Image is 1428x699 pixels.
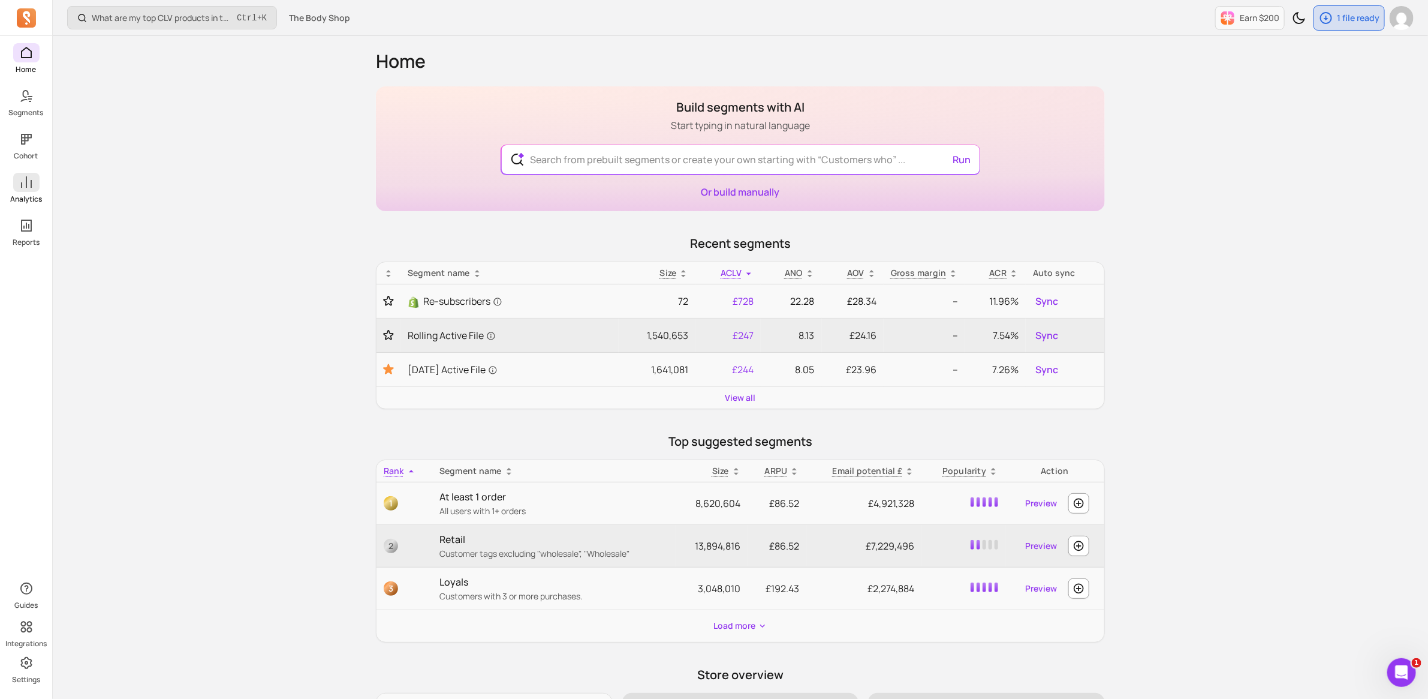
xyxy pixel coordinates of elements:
[721,267,742,278] span: ACLV
[1240,12,1279,24] p: Earn $200
[701,185,780,199] a: Or build manually
[891,362,959,377] p: --
[768,294,815,308] p: 22.28
[439,465,669,477] div: Segment name
[1021,535,1062,557] a: Preview
[698,582,741,595] span: 3,048,010
[408,362,498,377] span: [DATE] Active File
[13,577,40,613] button: Guides
[1033,326,1061,345] button: Sync
[282,7,357,29] button: The Body Shop
[709,615,772,637] button: Load more
[1390,6,1414,30] img: avatar
[67,6,277,29] button: What are my top CLV products in the last 90 days?Ctrl+K
[769,539,799,553] span: £86.52
[1337,12,1379,24] p: 1 file ready
[237,12,257,24] kbd: Ctrl
[725,392,756,404] a: View all
[439,575,669,589] p: Loyals
[703,328,754,343] p: £247
[626,294,688,308] p: 72
[289,12,350,24] span: The Body Shop
[1313,5,1385,31] button: 1 file ready
[626,362,688,377] p: 1,641,081
[768,328,815,343] p: 8.13
[829,328,876,343] p: £24.16
[696,497,741,510] span: 8,620,604
[703,362,754,377] p: £244
[439,490,669,504] p: At least 1 order
[439,590,669,602] p: Customers with 3 or more purchases.
[16,65,37,74] p: Home
[891,294,959,308] p: --
[376,235,1105,252] p: Recent segments
[703,294,754,308] p: £728
[866,539,914,553] span: £7,229,496
[829,362,876,377] p: £23.96
[972,294,1019,308] p: 11.96%
[766,582,799,595] span: £192.43
[1215,6,1285,30] button: Earn $200
[376,667,1105,683] p: Store overview
[1033,360,1061,379] button: Sync
[408,362,611,377] a: [DATE] Active File
[237,11,267,24] span: +
[868,497,914,510] span: £4,921,328
[92,12,232,24] p: What are my top CLV products in the last 90 days?
[1035,362,1058,377] span: Sync
[9,108,44,118] p: Segments
[384,329,393,341] button: Toggle favorite
[384,581,398,596] span: 3
[867,582,914,595] span: £2,274,884
[891,267,947,279] p: Gross margin
[12,675,40,685] p: Settings
[423,294,502,308] span: Re-subscribers
[1035,328,1058,343] span: Sync
[384,465,404,476] span: Rank
[972,362,1019,377] p: 7.26%
[768,362,815,377] p: 8.05
[1035,294,1058,308] span: Sync
[384,362,393,377] button: Toggle favorite
[891,328,959,343] p: --
[376,433,1105,450] p: Top suggested segments
[439,532,669,547] p: Retail
[695,539,741,553] span: 13,894,816
[712,465,729,476] span: Size
[1021,578,1062,599] a: Preview
[769,497,799,510] span: £86.52
[660,267,677,278] span: Size
[1387,658,1416,687] iframe: Intercom live chat
[847,267,864,279] p: AOV
[1033,267,1097,279] div: Auto sync
[262,13,267,23] kbd: K
[521,145,960,174] input: Search from prebuilt segments or create your own starting with “Customers who” ...
[833,465,903,477] p: Email potential £
[14,151,38,161] p: Cohort
[376,50,1105,72] h1: Home
[5,639,47,649] p: Integrations
[626,328,688,343] p: 1,540,653
[1013,465,1097,477] div: Action
[439,505,669,517] p: All users with 1+ orders
[1412,658,1421,668] span: 1
[384,295,393,307] button: Toggle favorite
[948,148,975,172] button: Run
[408,267,611,279] div: Segment name
[408,296,420,308] img: Shopify
[785,267,803,278] span: ANO
[972,328,1019,343] p: 7.54%
[384,539,398,553] span: 2
[408,328,496,343] span: Rolling Active File
[408,328,611,343] a: Rolling Active File
[408,294,611,308] a: ShopifyRe-subscribers
[989,267,1007,279] p: ACR
[942,465,986,477] p: Popularity
[829,294,876,308] p: £28.34
[765,465,788,477] p: ARPU
[384,496,398,511] span: 1
[671,118,810,133] p: Start typing in natural language
[14,601,38,610] p: Guides
[439,548,669,560] p: Customer tags excluding "wholesale", "Wholesale"
[13,238,40,247] p: Reports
